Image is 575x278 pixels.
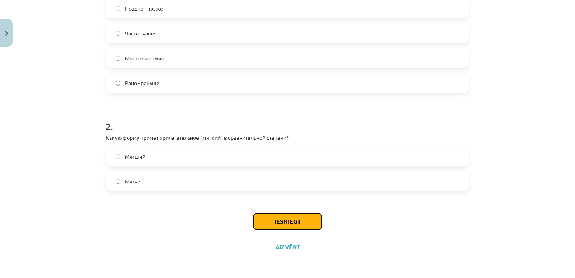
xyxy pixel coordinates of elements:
input: Часто - чаще [116,31,120,36]
span: Рано - раньше [125,79,160,87]
span: Мягче [125,177,140,185]
h1: 2 . [106,108,469,131]
span: Мягший [125,153,145,160]
input: Поздно - позже [116,6,120,11]
span: Часто - чаще [125,29,155,37]
input: Много - меньше [116,56,120,61]
button: Aizvērt [273,243,302,251]
span: Поздно - позже [125,5,163,12]
input: Рано - раньше [116,81,120,86]
span: Много - меньше [125,54,164,62]
input: Мягче [116,179,120,184]
img: icon-close-lesson-0947bae3869378f0d4975bcd49f059093ad1ed9edebbc8119c70593378902aed.svg [5,31,8,36]
button: Iesniegt [253,213,322,230]
p: Какую форму примет прилагательное "мягкий" в сравнительной степени? [106,134,469,142]
input: Мягший [116,154,120,159]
